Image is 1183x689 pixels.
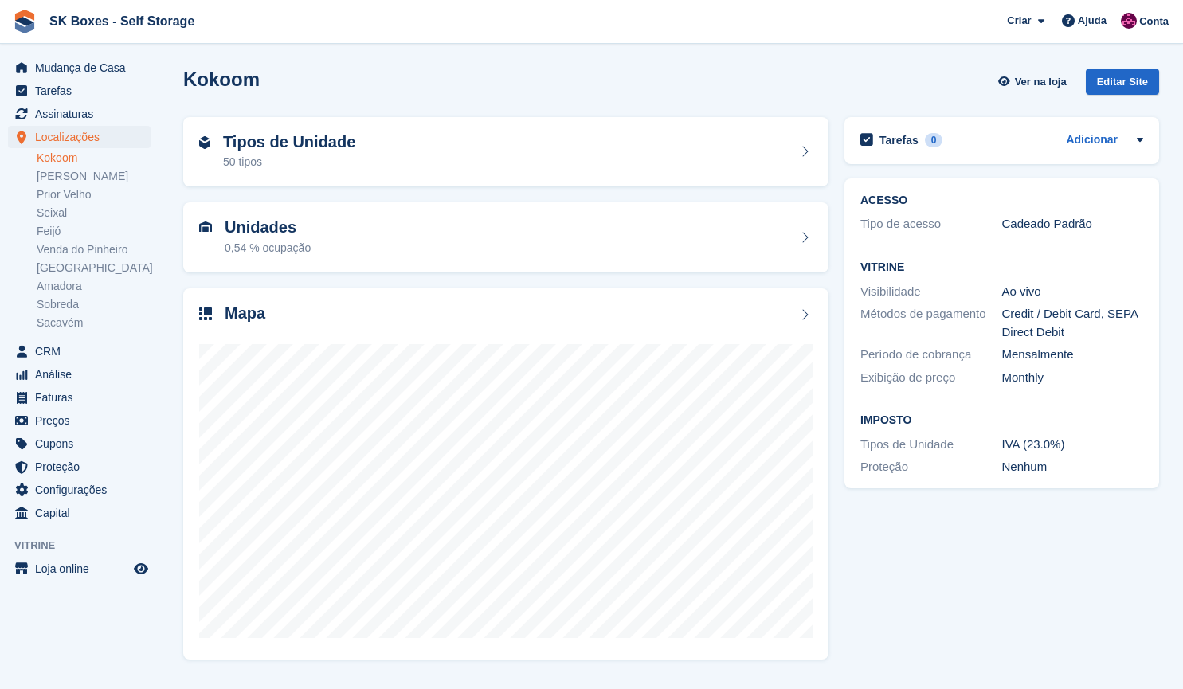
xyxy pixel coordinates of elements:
[43,8,201,34] a: SK Boxes - Self Storage
[35,80,131,102] span: Tarefas
[35,433,131,455] span: Cupons
[35,456,131,478] span: Proteção
[35,340,131,362] span: CRM
[860,261,1143,274] h2: Vitrine
[8,126,151,148] a: menu
[37,151,151,166] a: Kokoom
[1015,74,1067,90] span: Ver na loja
[183,202,828,272] a: Unidades 0,54 % ocupação
[1002,369,1144,387] div: Monthly
[199,221,212,233] img: unit-icn-7be61d7bf1b0ce9d3e12c5938cc71ed9869f7b940bace4675aadf7bd6d80202e.svg
[1002,305,1144,341] div: Credit / Debit Card, SEPA Direct Debit
[225,218,311,237] h2: Unidades
[8,479,151,501] a: menu
[225,240,311,256] div: 0,54 % ocupação
[35,386,131,409] span: Faturas
[37,315,151,331] a: Sacavém
[35,363,131,386] span: Análise
[37,206,151,221] a: Seixal
[879,133,919,147] h2: Tarefas
[14,538,159,554] span: Vitrine
[860,436,1002,454] div: Tipos de Unidade
[1066,131,1118,150] a: Adicionar
[8,386,151,409] a: menu
[37,242,151,257] a: Venda do Pinheiro
[37,260,151,276] a: [GEOGRAPHIC_DATA]
[860,369,1002,387] div: Exibição de preço
[35,57,131,79] span: Mudança de Casa
[35,502,131,524] span: Capital
[37,187,151,202] a: Prior Velho
[35,126,131,148] span: Localizações
[35,479,131,501] span: Configurações
[860,305,1002,341] div: Métodos de pagamento
[37,279,151,294] a: Amadora
[8,57,151,79] a: menu
[860,414,1143,427] h2: Imposto
[37,297,151,312] a: Sobreda
[8,80,151,102] a: menu
[8,363,151,386] a: menu
[1007,13,1031,29] span: Criar
[225,304,265,323] h2: Mapa
[925,133,943,147] div: 0
[1002,436,1144,454] div: IVA (23.0%)
[860,346,1002,364] div: Período de cobrança
[37,169,151,184] a: [PERSON_NAME]
[1002,458,1144,476] div: Nenhum
[8,558,151,580] a: menu
[8,502,151,524] a: menu
[1086,69,1159,101] a: Editar Site
[13,10,37,33] img: stora-icon-8386f47178a22dfd0bd8f6a31ec36ba5ce8667c1dd55bd0f319d3a0aa187defe.svg
[8,340,151,362] a: menu
[35,558,131,580] span: Loja online
[35,409,131,432] span: Preços
[8,456,151,478] a: menu
[8,433,151,455] a: menu
[860,215,1002,233] div: Tipo de acesso
[8,103,151,125] a: menu
[1078,13,1107,29] span: Ajuda
[8,409,151,432] a: menu
[35,103,131,125] span: Assinaturas
[1139,14,1169,29] span: Conta
[860,283,1002,301] div: Visibilidade
[199,307,212,320] img: map-icn-33ee37083ee616e46c38cad1a60f524a97daa1e2b2c8c0bc3eb3415660979fc1.svg
[223,154,355,170] div: 50 tipos
[860,194,1143,207] h2: ACESSO
[1086,69,1159,95] div: Editar Site
[37,224,151,239] a: Feijó
[860,458,1002,476] div: Proteção
[996,69,1072,95] a: Ver na loja
[199,136,210,149] img: unit-type-icn-2b2737a686de81e16bb02015468b77c625bbabd49415b5ef34ead5e3b44a266d.svg
[223,133,355,151] h2: Tipos de Unidade
[1002,215,1144,233] div: Cadeado Padrão
[1002,283,1144,301] div: Ao vivo
[183,117,828,187] a: Tipos de Unidade 50 tipos
[131,559,151,578] a: Loja de pré-visualização
[1002,346,1144,364] div: Mensalmente
[183,288,828,660] a: Mapa
[1121,13,1137,29] img: Joana Alegria
[183,69,260,90] h2: Kokoom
